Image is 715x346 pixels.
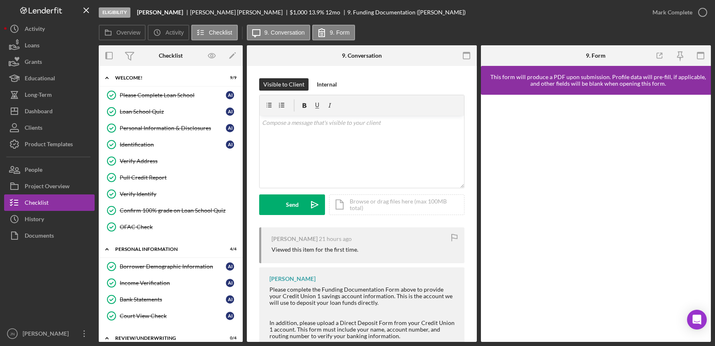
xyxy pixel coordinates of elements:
[148,25,189,40] button: Activity
[120,141,226,148] div: Identification
[325,9,340,16] div: 12 mo
[103,153,239,169] a: Verify Address
[644,4,711,21] button: Mark Complete
[269,276,316,282] div: [PERSON_NAME]
[222,247,237,252] div: 4 / 4
[103,169,239,186] a: Pull Credit Report
[103,120,239,136] a: Personal Information & DisclosuresAI
[120,125,226,131] div: Personal Information & Disclosures
[290,9,307,16] span: $1,000
[103,258,239,275] a: Borrower Demographic InformationAI
[226,279,234,287] div: A I
[226,312,234,320] div: A I
[347,9,466,16] div: 9. Funding Documentation ([PERSON_NAME])
[120,296,226,303] div: Bank Statements
[330,29,350,36] label: 9. Form
[317,78,337,91] div: Internal
[103,275,239,291] a: Income VerificationAI
[319,236,352,242] time: 2025-10-07 23:26
[286,194,299,215] div: Send
[137,9,183,16] b: [PERSON_NAME]
[103,202,239,219] a: Confirm 100% grade on Loan School Quiz
[4,227,95,244] button: Documents
[489,103,703,334] iframe: Lenderfit form
[120,207,238,214] div: Confirm 100% grade on Loan School Quiz
[209,29,232,36] label: Checklist
[25,227,54,246] div: Documents
[265,29,305,36] label: 9. Conversation
[272,246,358,253] div: Viewed this item for the first time.
[115,336,216,341] div: Review/Underwriting
[586,52,606,59] div: 9. Form
[269,313,456,339] div: In addition, please upload a Direct Deposit Form from your Credit Union 1 account. This form must...
[190,9,290,16] div: [PERSON_NAME] [PERSON_NAME]
[120,263,226,270] div: Borrower Demographic Information
[226,295,234,304] div: A I
[226,124,234,132] div: A I
[226,262,234,271] div: A I
[269,286,456,306] div: Please complete the Funding Documentation Form above to provide your Credit Union 1 savings accou...
[103,87,239,103] a: Please Complete Loan SchoolAI
[120,108,226,115] div: Loan School Quiz
[4,325,95,342] button: JN[PERSON_NAME]
[120,92,226,98] div: Please Complete Loan School
[263,78,304,91] div: Visible to Client
[687,310,707,330] div: Open Intercom Messenger
[652,4,692,21] div: Mark Complete
[103,136,239,153] a: IdentificationAI
[103,103,239,120] a: Loan School QuizAI
[99,25,146,40] button: Overview
[313,78,341,91] button: Internal
[120,224,238,230] div: OFAC Check
[165,29,183,36] label: Activity
[120,174,238,181] div: Pull Credit Report
[103,186,239,202] a: Verify Identify
[120,191,238,197] div: Verify Identify
[226,91,234,99] div: A I
[116,29,140,36] label: Overview
[259,78,309,91] button: Visible to Client
[103,308,239,324] a: Court View CheckAI
[247,25,310,40] button: 9. Conversation
[222,75,237,80] div: 9 / 9
[485,74,711,87] div: This form will produce a PDF upon submission. Profile data will pre-fill, if applicable, and othe...
[103,291,239,308] a: Bank StatementsAI
[226,140,234,149] div: A I
[115,247,216,252] div: Personal Information
[222,336,237,341] div: 0 / 4
[120,158,238,164] div: Verify Address
[226,108,234,116] div: A I
[309,9,324,16] div: 13.9 %
[272,236,318,242] div: [PERSON_NAME]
